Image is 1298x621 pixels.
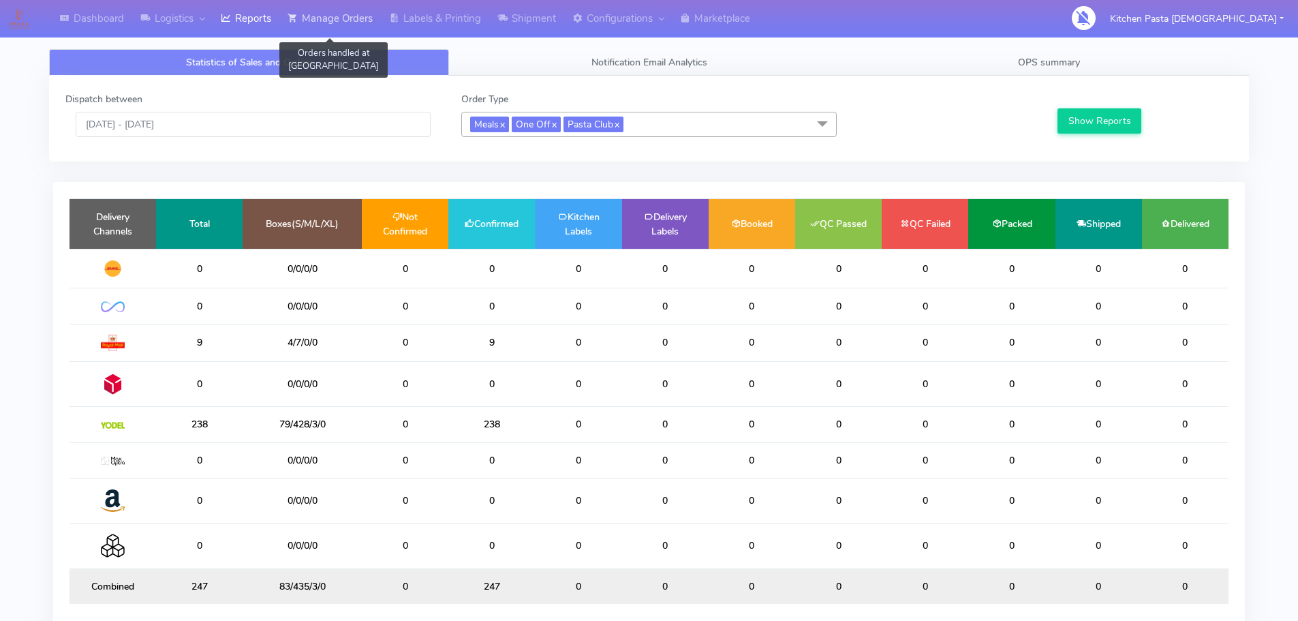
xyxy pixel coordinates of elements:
[709,361,795,406] td: 0
[535,407,621,442] td: 0
[882,478,968,523] td: 0
[101,372,125,396] img: DPD
[448,524,535,569] td: 0
[362,249,448,288] td: 0
[243,324,362,361] td: 4/7/0/0
[1055,288,1142,324] td: 0
[156,569,243,604] td: 247
[156,442,243,478] td: 0
[362,199,448,249] td: Not Confirmed
[448,442,535,478] td: 0
[243,199,362,249] td: Boxes(S/M/L/XL)
[968,324,1055,361] td: 0
[709,199,795,249] td: Booked
[362,478,448,523] td: 0
[882,249,968,288] td: 0
[243,288,362,324] td: 0/0/0/0
[551,117,557,131] a: x
[448,361,535,406] td: 0
[1142,288,1229,324] td: 0
[622,524,709,569] td: 0
[882,442,968,478] td: 0
[882,199,968,249] td: QC Failed
[882,324,968,361] td: 0
[1055,249,1142,288] td: 0
[101,457,125,466] img: MaxOptra
[795,407,882,442] td: 0
[591,56,707,69] span: Notification Email Analytics
[101,422,125,429] img: Yodel
[968,478,1055,523] td: 0
[499,117,505,131] a: x
[1142,249,1229,288] td: 0
[243,524,362,569] td: 0/0/0/0
[709,442,795,478] td: 0
[622,324,709,361] td: 0
[795,478,882,523] td: 0
[362,288,448,324] td: 0
[882,524,968,569] td: 0
[709,288,795,324] td: 0
[709,324,795,361] td: 0
[243,442,362,478] td: 0/0/0/0
[76,112,431,137] input: Pick the Daterange
[448,288,535,324] td: 0
[709,478,795,523] td: 0
[243,407,362,442] td: 79/428/3/0
[968,407,1055,442] td: 0
[882,569,968,604] td: 0
[622,288,709,324] td: 0
[362,361,448,406] td: 0
[563,117,623,132] span: Pasta Club
[512,117,561,132] span: One Off
[448,569,535,604] td: 247
[362,407,448,442] td: 0
[156,361,243,406] td: 0
[362,324,448,361] td: 0
[795,324,882,361] td: 0
[1142,407,1229,442] td: 0
[156,524,243,569] td: 0
[101,301,125,313] img: OnFleet
[709,407,795,442] td: 0
[1100,5,1294,33] button: Kitchen Pasta [DEMOGRAPHIC_DATA]
[243,478,362,523] td: 0/0/0/0
[622,249,709,288] td: 0
[1055,324,1142,361] td: 0
[470,117,509,132] span: Meals
[709,569,795,604] td: 0
[1055,407,1142,442] td: 0
[156,407,243,442] td: 238
[795,361,882,406] td: 0
[448,324,535,361] td: 9
[535,524,621,569] td: 0
[535,288,621,324] td: 0
[622,442,709,478] td: 0
[461,92,508,106] label: Order Type
[968,569,1055,604] td: 0
[795,569,882,604] td: 0
[1055,361,1142,406] td: 0
[1142,478,1229,523] td: 0
[535,249,621,288] td: 0
[535,199,621,249] td: Kitchen Labels
[1142,569,1229,604] td: 0
[795,524,882,569] td: 0
[1057,108,1141,134] button: Show Reports
[1142,361,1229,406] td: 0
[1055,478,1142,523] td: 0
[1018,56,1080,69] span: OPS summary
[968,442,1055,478] td: 0
[795,288,882,324] td: 0
[243,569,362,604] td: 83/435/3/0
[535,361,621,406] td: 0
[1055,199,1142,249] td: Shipped
[709,249,795,288] td: 0
[968,288,1055,324] td: 0
[882,361,968,406] td: 0
[882,407,968,442] td: 0
[243,361,362,406] td: 0/0/0/0
[882,288,968,324] td: 0
[1142,442,1229,478] td: 0
[156,249,243,288] td: 0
